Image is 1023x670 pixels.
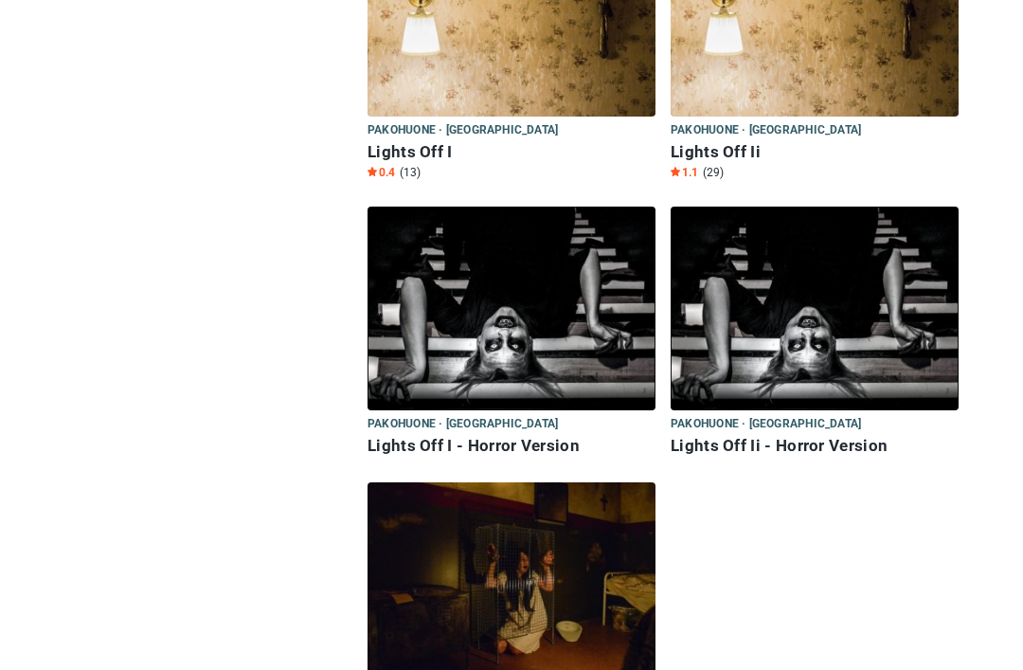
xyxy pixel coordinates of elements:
[368,168,377,177] img: Star
[368,208,655,411] img: Lights Off I - Horror Version
[671,168,680,177] img: Star
[368,208,655,461] a: Lights Off I - Horror Version Pakohuone · [GEOGRAPHIC_DATA] Lights Off I - Horror Version
[400,166,421,181] span: (13)
[671,166,698,181] span: 1.1
[368,437,655,457] h6: Lights Off I - Horror Version
[671,208,959,461] a: Lights Off Ii - Horror Version Pakohuone · [GEOGRAPHIC_DATA] Lights Off Ii - Horror Version
[703,166,724,181] span: (29)
[671,143,959,163] h6: Lights Off Ii
[671,208,959,411] img: Lights Off Ii - Horror Version
[671,121,861,142] span: Pakohuone · [GEOGRAPHIC_DATA]
[671,437,959,457] h6: Lights Off Ii - Horror Version
[671,415,861,436] span: Pakohuone · [GEOGRAPHIC_DATA]
[368,166,395,181] span: 0.4
[368,415,558,436] span: Pakohuone · [GEOGRAPHIC_DATA]
[368,121,558,142] span: Pakohuone · [GEOGRAPHIC_DATA]
[368,143,655,163] h6: Lights Off I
